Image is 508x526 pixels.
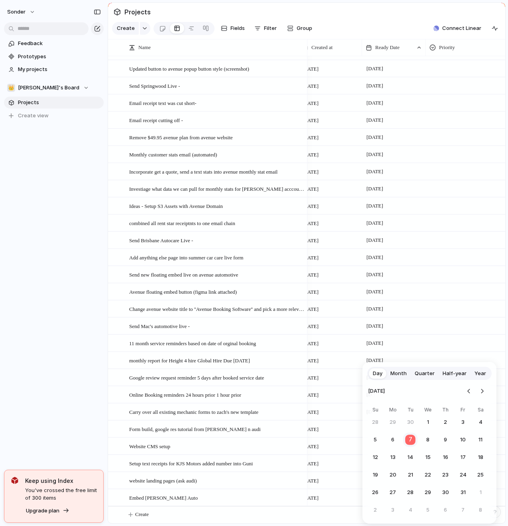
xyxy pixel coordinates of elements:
[403,468,417,482] button: Tuesday, October 21st, 2025
[463,386,475,397] button: Go to the Previous Month
[368,485,382,500] button: Sunday, October 26th, 2025
[386,415,400,429] button: Monday, September 29th, 2025
[456,450,470,465] button: Friday, October 17th, 2025
[421,406,435,415] th: Wednesday
[438,503,453,517] button: Thursday, November 6th, 2025
[473,433,488,447] button: Saturday, October 11th, 2025
[473,450,488,465] button: Saturday, October 18th, 2025
[368,450,382,465] button: Sunday, October 12th, 2025
[368,406,382,415] th: Sunday
[386,433,400,447] button: Monday, October 6th, 2025
[421,433,435,447] button: Wednesday, October 8th, 2025
[369,367,386,380] button: Day
[438,433,453,447] button: Thursday, October 9th, 2025
[473,503,488,517] button: Saturday, November 8th, 2025
[473,406,488,415] th: Saturday
[368,406,488,517] table: October 2025
[368,382,385,400] span: [DATE]
[386,485,400,500] button: Monday, October 27th, 2025
[421,450,435,465] button: Wednesday, October 15th, 2025
[473,468,488,482] button: Saturday, October 25th, 2025
[456,433,470,447] button: Friday, October 10th, 2025
[456,485,470,500] button: Friday, October 31st, 2025
[386,503,400,517] button: Monday, November 3rd, 2025
[438,415,453,429] button: Thursday, October 2nd, 2025
[439,367,471,380] button: Half-year
[438,406,453,415] th: Thursday
[403,485,417,500] button: Tuesday, October 28th, 2025
[421,468,435,482] button: Wednesday, October 22nd, 2025
[403,450,417,465] button: Tuesday, October 14th, 2025
[473,485,488,500] button: Saturday, November 1st, 2025
[403,432,418,448] button: Today, Tuesday, October 7th, 2025
[443,370,467,378] span: Half-year
[411,367,439,380] button: Quarter
[456,415,470,429] button: Friday, October 3rd, 2025
[456,503,470,517] button: Friday, November 7th, 2025
[473,415,488,429] button: Saturday, October 4th, 2025
[368,415,382,429] button: Sunday, September 28th, 2025
[368,433,382,447] button: Sunday, October 5th, 2025
[386,450,400,465] button: Monday, October 13th, 2025
[386,367,411,380] button: Month
[471,367,490,380] button: Year
[456,406,470,415] th: Friday
[475,370,486,378] span: Year
[403,415,417,429] button: Tuesday, September 30th, 2025
[438,485,453,500] button: Thursday, October 30th, 2025
[456,468,470,482] button: Friday, October 24th, 2025
[386,406,400,415] th: Monday
[438,450,453,465] button: Thursday, October 16th, 2025
[390,370,407,378] span: Month
[438,468,453,482] button: Thursday, October 23rd, 2025
[373,370,382,378] span: Day
[403,503,417,517] button: Tuesday, November 4th, 2025
[386,468,400,482] button: Monday, October 20th, 2025
[368,468,382,482] button: Sunday, October 19th, 2025
[421,415,435,429] button: Wednesday, October 1st, 2025
[403,406,417,415] th: Tuesday
[476,386,488,397] button: Go to the Next Month
[421,485,435,500] button: Wednesday, October 29th, 2025
[421,503,435,517] button: Wednesday, November 5th, 2025
[368,503,382,517] button: Sunday, November 2nd, 2025
[415,370,435,378] span: Quarter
